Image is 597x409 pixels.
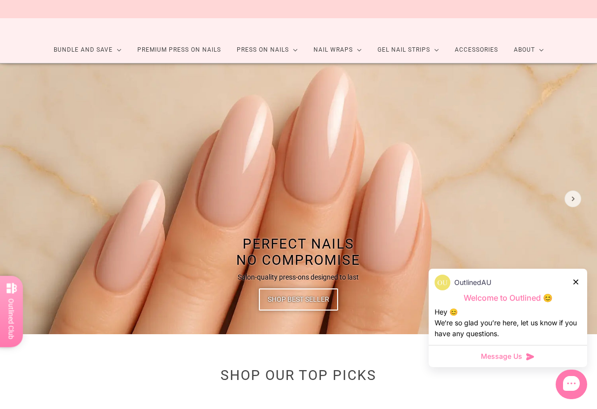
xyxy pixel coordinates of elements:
[506,37,552,63] a: About
[238,272,359,283] p: Salon-quality press-ons designed to last
[229,37,306,63] a: Press On Nails
[46,37,129,63] a: Bundle and Save
[435,293,581,303] p: Welcome to Outlined 😊
[481,351,522,361] span: Message Us
[129,37,229,63] a: Premium Press On Nails
[454,277,491,288] p: OutlinedAU
[435,275,450,290] img: data:image/png;base64,iVBORw0KGgoAAAANSUhEUgAAACQAAAAkCAYAAADhAJiYAAAAAXNSR0IArs4c6QAAAERlWElmTU0...
[259,288,338,311] a: Shop Best Seller
[435,307,581,339] div: Hey 😊 We‘re so glad you’re here, let us know if you have any questions.
[306,37,370,63] a: Nail Wraps
[236,235,360,268] span: Perfect Nails No Compromise
[370,37,447,63] a: Gel Nail Strips
[447,37,506,63] a: Accessories
[220,367,377,383] a: Shop Our Top Picks
[268,288,329,311] span: Shop Best Seller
